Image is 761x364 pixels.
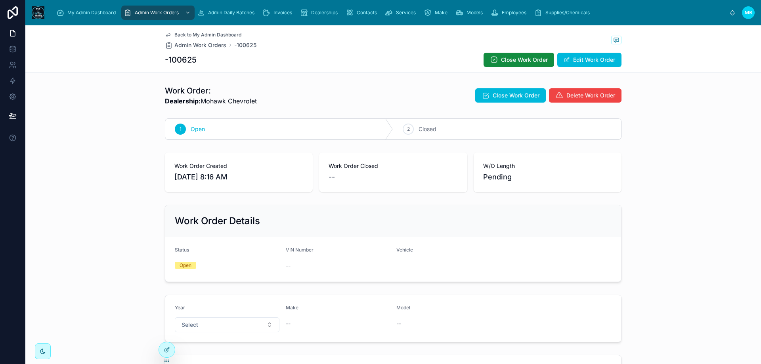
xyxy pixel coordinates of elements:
[467,10,483,16] span: Models
[435,10,447,16] span: Make
[357,10,377,16] span: Contacts
[298,6,343,20] a: Dealerships
[286,320,291,328] span: --
[67,10,116,16] span: My Admin Dashboard
[175,215,260,227] h2: Work Order Details
[419,125,436,133] span: Closed
[501,56,548,64] span: Close Work Order
[453,6,488,20] a: Models
[174,41,226,49] span: Admin Work Orders
[311,10,338,16] span: Dealerships
[174,162,303,170] span: Work Order Created
[488,6,532,20] a: Employees
[286,247,314,253] span: VIN Number
[745,10,752,16] span: MB
[174,172,303,183] span: [DATE] 8:16 AM
[407,126,410,132] span: 2
[174,32,241,38] span: Back to My Admin Dashboard
[329,162,457,170] span: Work Order Closed
[51,4,729,21] div: scrollable content
[165,54,197,65] h1: -100625
[286,305,298,311] span: Make
[32,6,44,19] img: App logo
[180,126,182,132] span: 1
[475,88,546,103] button: Close Work Order
[175,305,185,311] span: Year
[175,247,189,253] span: Status
[54,6,121,20] a: My Admin Dashboard
[286,262,291,270] span: --
[382,6,421,20] a: Services
[396,320,401,328] span: --
[532,6,595,20] a: Supplies/Chemicals
[195,6,260,20] a: Admin Daily Batches
[396,10,416,16] span: Services
[329,172,335,183] span: --
[165,85,257,96] h1: Work Order:
[175,317,279,332] button: Select Button
[545,10,590,16] span: Supplies/Chemicals
[566,91,615,99] span: Delete Work Order
[182,321,198,329] span: Select
[165,32,241,38] a: Back to My Admin Dashboard
[260,6,298,20] a: Invoices
[549,88,621,103] button: Delete Work Order
[396,305,410,311] span: Model
[483,162,612,170] span: W/O Length
[165,41,226,49] a: Admin Work Orders
[343,6,382,20] a: Contacts
[273,10,292,16] span: Invoices
[135,10,179,16] span: Admin Work Orders
[165,97,201,105] strong: Dealership:
[180,262,191,269] div: Open
[483,172,612,183] span: Pending
[234,41,256,49] a: -100625
[502,10,526,16] span: Employees
[484,53,554,67] button: Close Work Order
[191,125,205,133] span: Open
[208,10,254,16] span: Admin Daily Batches
[396,247,413,253] span: Vehicle
[121,6,195,20] a: Admin Work Orders
[165,96,257,106] span: Mohawk Chevrolet
[421,6,453,20] a: Make
[557,53,621,67] button: Edit Work Order
[493,91,539,99] span: Close Work Order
